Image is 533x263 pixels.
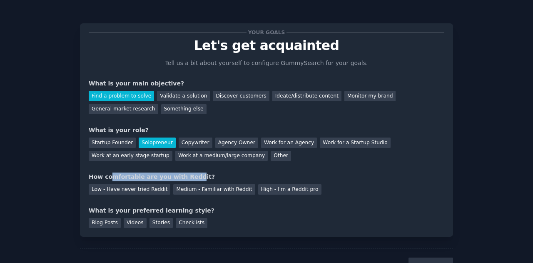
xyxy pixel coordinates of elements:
p: Let's get acquainted [89,38,444,53]
div: Other [271,151,291,161]
div: Work for an Agency [261,138,317,148]
p: Tell us a bit about yourself to configure GummySearch for your goals. [162,59,371,68]
div: What is your main objective? [89,79,444,88]
div: Work at an early stage startup [89,151,172,161]
div: Copywriter [179,138,212,148]
div: Something else [161,104,207,115]
div: Work at a medium/large company [175,151,268,161]
div: How comfortable are you with Reddit? [89,173,444,181]
div: Stories [149,218,173,228]
div: What is your role? [89,126,444,135]
div: Solopreneur [139,138,175,148]
div: Agency Owner [215,138,258,148]
div: Ideate/distribute content [272,91,341,101]
div: Validate a solution [157,91,210,101]
div: Low - Have never tried Reddit [89,184,170,195]
div: Work for a Startup Studio [320,138,390,148]
div: Find a problem to solve [89,91,154,101]
div: Medium - Familiar with Reddit [173,184,255,195]
span: Your goals [247,28,286,37]
div: Videos [124,218,147,228]
div: Monitor my brand [344,91,396,101]
div: Discover customers [213,91,269,101]
div: What is your preferred learning style? [89,206,444,215]
div: Blog Posts [89,218,121,228]
div: Startup Founder [89,138,136,148]
div: General market research [89,104,158,115]
div: High - I'm a Reddit pro [258,184,321,195]
div: Checklists [176,218,207,228]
